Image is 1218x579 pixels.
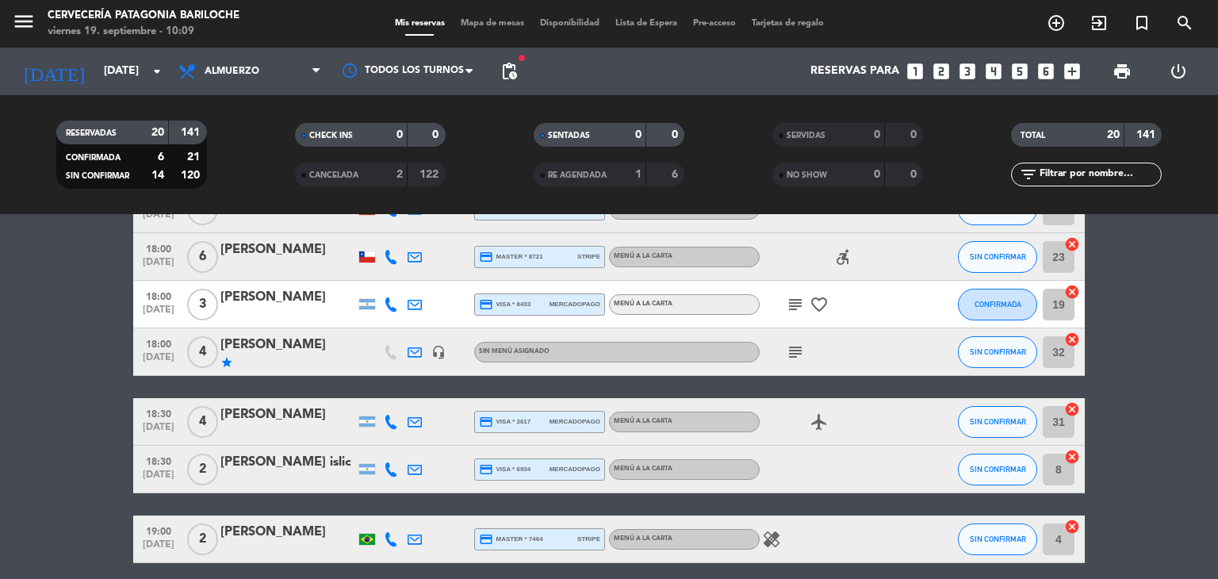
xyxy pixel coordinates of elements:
[1009,61,1030,82] i: looks_5
[139,422,178,440] span: [DATE]
[1090,13,1109,33] i: exit_to_app
[970,535,1026,543] span: SIN CONFIRMAR
[479,250,493,264] i: credit_card
[1064,401,1080,417] i: cancel
[970,465,1026,474] span: SIN CONFIRMAR
[479,415,493,429] i: credit_card
[220,452,355,473] div: [PERSON_NAME] islic
[139,451,178,470] span: 18:30
[874,129,880,140] strong: 0
[479,348,550,355] span: Sin menú asignado
[1064,236,1080,252] i: cancel
[220,356,233,369] i: star
[607,19,685,28] span: Lista de Espera
[479,532,543,546] span: master * 7464
[786,295,805,314] i: subject
[479,415,530,429] span: visa * 2617
[1064,284,1080,300] i: cancel
[431,345,446,359] i: headset_mic
[139,305,178,323] span: [DATE]
[614,418,672,424] span: MENÚ A LA CARTA
[958,289,1037,320] button: CONFIRMADA
[187,406,218,438] span: 4
[787,132,825,140] span: SERVIDAS
[66,129,117,137] span: RESERVADAS
[139,334,178,352] span: 18:00
[1132,13,1151,33] i: turned_in_not
[1150,48,1206,95] div: LOG OUT
[187,151,203,163] strong: 21
[1062,61,1082,82] i: add_box
[479,462,530,477] span: visa * 6934
[635,169,642,180] strong: 1
[635,129,642,140] strong: 0
[1107,129,1120,140] strong: 20
[958,406,1037,438] button: SIN CONFIRMAR
[387,19,453,28] span: Mis reservas
[66,172,129,180] span: SIN CONFIRMAR
[220,240,355,260] div: [PERSON_NAME]
[1064,449,1080,465] i: cancel
[1021,132,1045,140] span: TOTAL
[975,300,1021,309] span: CONFIRMADA
[139,404,178,422] span: 18:30
[744,19,832,28] span: Tarjetas de regalo
[479,297,530,312] span: visa * 8433
[685,19,744,28] span: Pre-acceso
[672,169,681,180] strong: 6
[958,336,1037,368] button: SIN CONFIRMAR
[787,171,827,179] span: NO SHOW
[1019,165,1038,184] i: filter_list
[187,523,218,555] span: 2
[309,171,358,179] span: CANCELADA
[205,66,259,77] span: Almuerzo
[187,241,218,273] span: 6
[762,530,781,549] i: healing
[500,62,519,81] span: pending_actions
[12,10,36,33] i: menu
[1175,13,1194,33] i: search
[139,209,178,228] span: [DATE]
[220,287,355,308] div: [PERSON_NAME]
[614,466,672,472] span: MENÚ A LA CARTA
[309,132,353,140] span: CHECK INS
[139,286,178,305] span: 18:00
[1036,61,1056,82] i: looks_6
[187,336,218,368] span: 4
[12,10,36,39] button: menu
[970,417,1026,426] span: SIN CONFIRMAR
[958,454,1037,485] button: SIN CONFIRMAR
[181,127,203,138] strong: 141
[614,301,672,307] span: MENÚ A LA CARTA
[396,129,403,140] strong: 0
[1136,129,1159,140] strong: 141
[548,132,590,140] span: SENTADAS
[151,127,164,138] strong: 20
[550,299,600,309] span: mercadopago
[432,129,442,140] strong: 0
[48,8,239,24] div: Cervecería Patagonia Bariloche
[139,239,178,257] span: 18:00
[810,295,829,314] i: favorite_border
[910,129,920,140] strong: 0
[786,343,805,362] i: subject
[672,129,681,140] strong: 0
[147,62,167,81] i: arrow_drop_down
[1038,166,1161,183] input: Filtrar por nombre...
[12,54,96,89] i: [DATE]
[550,464,600,474] span: mercadopago
[1113,62,1132,81] span: print
[479,297,493,312] i: credit_card
[220,522,355,543] div: [PERSON_NAME]
[1064,332,1080,347] i: cancel
[187,454,218,485] span: 2
[187,289,218,320] span: 3
[970,347,1026,356] span: SIN CONFIRMAR
[220,405,355,425] div: [PERSON_NAME]
[479,462,493,477] i: credit_card
[517,53,527,63] span: fiber_manual_record
[958,523,1037,555] button: SIN CONFIRMAR
[548,171,607,179] span: RE AGENDADA
[577,251,600,262] span: stripe
[931,61,952,82] i: looks_two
